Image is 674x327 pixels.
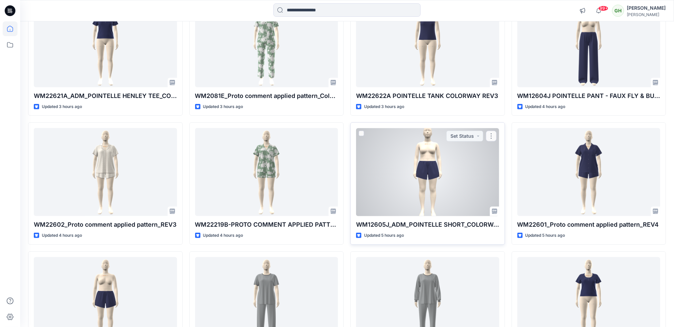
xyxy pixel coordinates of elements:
[627,4,666,12] div: [PERSON_NAME]
[627,12,666,17] div: [PERSON_NAME]
[34,91,177,101] p: WM22621A_ADM_POINTELLE HENLEY TEE_COLORWAY_REV5L
[525,103,566,110] p: Updated 4 hours ago
[195,220,338,229] p: WM22219B-PROTO COMMENT APPLIED PATTERN_COLORWAY_REV11
[356,220,499,229] p: WM12605J_ADM_POINTELLE SHORT_COLORWAY_REV5
[517,128,661,216] a: WM22601_Proto comment applied pattern_REV4
[356,128,499,216] a: WM12605J_ADM_POINTELLE SHORT_COLORWAY_REV5
[598,6,608,11] span: 99+
[525,232,565,239] p: Updated 5 hours ago
[203,103,243,110] p: Updated 3 hours ago
[195,128,338,216] a: WM22219B-PROTO COMMENT APPLIED PATTERN_COLORWAY_REV11
[42,103,82,110] p: Updated 3 hours ago
[203,232,243,239] p: Updated 4 hours ago
[612,5,624,17] div: GH
[42,232,82,239] p: Updated 4 hours ago
[364,103,404,110] p: Updated 3 hours ago
[356,91,499,101] p: WM22622A POINTELLE TANK COLORWAY REV3
[517,220,661,229] p: WM22601_Proto comment applied pattern_REV4
[34,220,177,229] p: WM22602_Proto comment applied pattern_REV3
[364,232,404,239] p: Updated 5 hours ago
[517,91,661,101] p: WM12604J POINTELLE PANT - FAUX FLY & BUTTONS + PICOT_COLORWAY _REV2
[195,91,338,101] p: WM2081E_Proto comment applied pattern_Colorway_REV11
[34,128,177,216] a: WM22602_Proto comment applied pattern_REV3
